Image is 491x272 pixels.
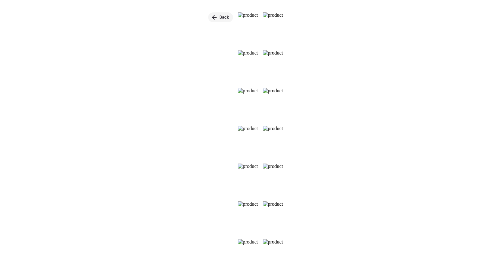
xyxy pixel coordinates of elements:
img: product [263,126,283,159]
img: product [263,239,283,272]
img: product [238,12,258,45]
img: product [238,88,258,121]
img: product [238,239,258,272]
img: product [238,164,258,196]
img: product [238,50,258,83]
img: product [263,12,283,45]
img: product [238,201,258,234]
img: product [238,126,258,159]
img: product [263,50,283,83]
img: product [263,201,283,234]
span: Back [219,14,229,20]
img: product [263,164,283,196]
img: product [263,88,283,121]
